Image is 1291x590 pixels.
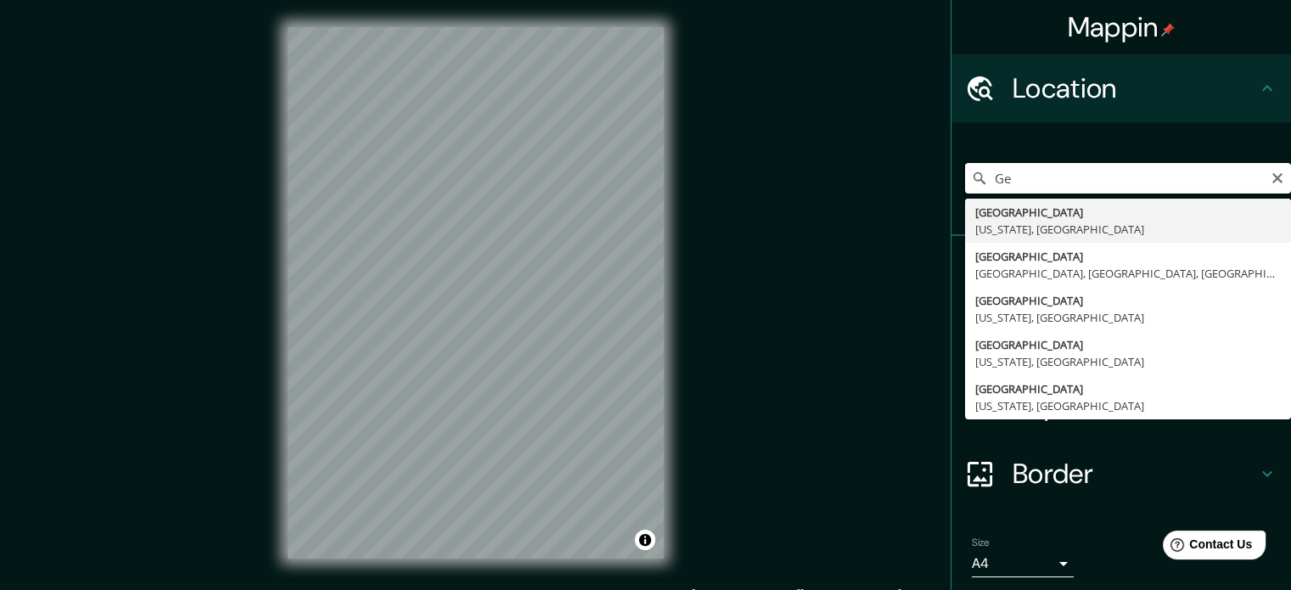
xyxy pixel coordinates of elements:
[1013,71,1257,105] h4: Location
[635,530,655,550] button: Toggle attribution
[1013,389,1257,423] h4: Layout
[975,265,1281,282] div: [GEOGRAPHIC_DATA], [GEOGRAPHIC_DATA], [GEOGRAPHIC_DATA]
[975,248,1281,265] div: [GEOGRAPHIC_DATA]
[975,221,1281,238] div: [US_STATE], [GEOGRAPHIC_DATA]
[975,309,1281,326] div: [US_STATE], [GEOGRAPHIC_DATA]
[951,440,1291,508] div: Border
[288,27,664,559] canvas: Map
[975,204,1281,221] div: [GEOGRAPHIC_DATA]
[975,397,1281,414] div: [US_STATE], [GEOGRAPHIC_DATA]
[975,380,1281,397] div: [GEOGRAPHIC_DATA]
[1271,169,1284,185] button: Clear
[972,536,990,550] label: Size
[975,292,1281,309] div: [GEOGRAPHIC_DATA]
[1140,524,1272,571] iframe: Help widget launcher
[972,550,1074,577] div: A4
[951,372,1291,440] div: Layout
[1161,23,1175,37] img: pin-icon.png
[951,54,1291,122] div: Location
[951,236,1291,304] div: Pins
[975,336,1281,353] div: [GEOGRAPHIC_DATA]
[1068,10,1176,44] h4: Mappin
[951,304,1291,372] div: Style
[1013,457,1257,491] h4: Border
[965,163,1291,194] input: Pick your city or area
[975,353,1281,370] div: [US_STATE], [GEOGRAPHIC_DATA]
